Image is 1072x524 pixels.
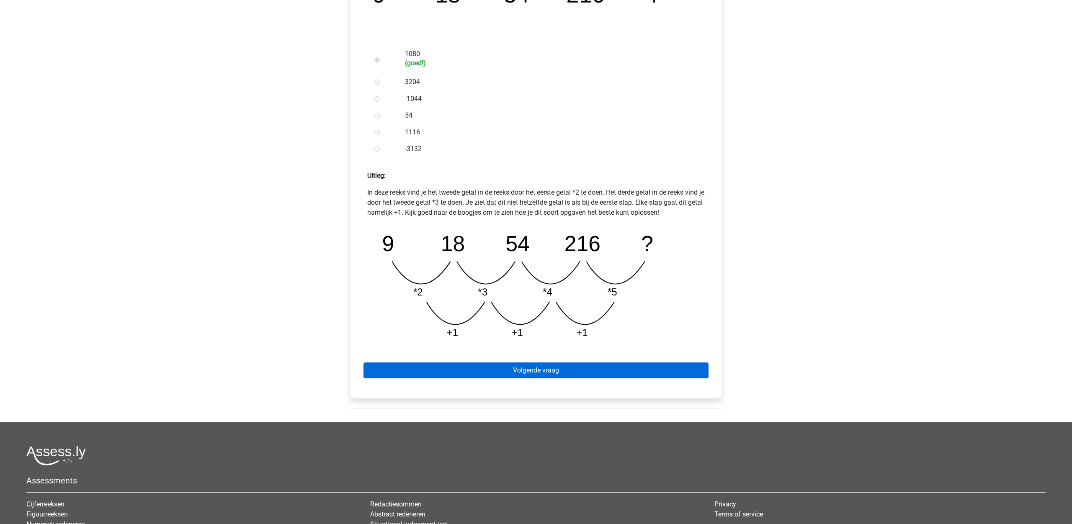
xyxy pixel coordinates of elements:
h6: (goed!) [405,59,695,67]
tspan: +1 [577,327,588,338]
a: Redactiesommen [370,500,422,508]
tspan: 216 [564,231,600,256]
a: Privacy [714,500,736,508]
tspan: 9 [382,231,394,256]
a: Figuurreeksen [26,510,68,518]
a: Abstract redeneren [370,510,425,518]
h5: Assessments [26,475,1046,485]
label: 1116 [405,127,695,137]
tspan: 18 [441,231,465,256]
label: -1044 [405,94,695,104]
a: Volgende vraag [363,362,709,378]
a: Terms of service [714,510,763,518]
label: -3132 [405,144,695,154]
label: 3204 [405,77,695,87]
tspan: 54 [506,231,530,256]
strong: Uitleg: [367,172,386,180]
img: Assessly logo [26,446,86,465]
label: 1080 [405,49,695,67]
label: 54 [405,110,695,121]
tspan: ? [642,231,654,256]
tspan: +1 [512,327,523,338]
p: In deze reeks vind je het tweede getal in de reeks door het eerste getal *2 te doen. Het derde ge... [367,188,705,218]
a: Cijferreeksen [26,500,64,508]
tspan: +1 [447,327,459,338]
